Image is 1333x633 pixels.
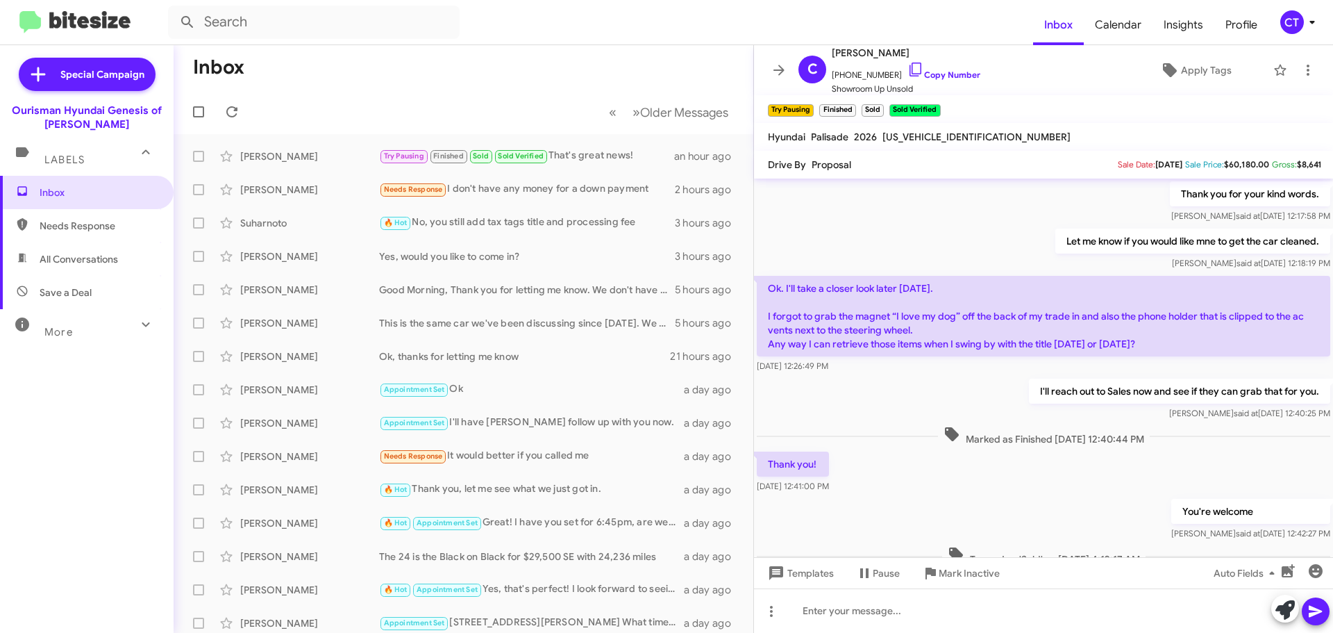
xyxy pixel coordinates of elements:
[1181,58,1232,83] span: Apply Tags
[1172,258,1330,268] span: [PERSON_NAME] [DATE] 12:18:19 PM
[754,561,845,586] button: Templates
[240,216,379,230] div: Suharnoto
[44,326,73,338] span: More
[240,450,379,463] div: [PERSON_NAME]
[379,550,684,564] div: The 24 is the Black on Black for $29,500 SE with 24,236 miles
[193,56,244,79] h1: Inbox
[384,418,445,427] span: Appointment Set
[675,183,742,197] div: 2 hours ago
[854,131,877,143] span: 2026
[1152,5,1214,45] a: Insights
[601,98,737,126] nav: Page navigation example
[384,585,408,594] span: 🔥 Hot
[1055,229,1330,254] p: Let me know if you would like mne to get the car cleaned.
[384,485,408,494] span: 🔥 Hot
[1033,5,1084,45] a: Inbox
[1236,258,1261,268] span: said at
[889,104,940,117] small: Sold Verified
[1268,10,1318,34] button: CT
[1029,379,1330,404] p: I'll reach out to Sales now and see if they can grab that for you.
[684,483,742,497] div: a day ago
[675,249,742,263] div: 3 hours ago
[609,104,617,121] span: «
[240,483,379,497] div: [PERSON_NAME]
[757,276,1330,356] p: Ok. I'll take a closer look later [DATE]. I forgot to grab the magnet “I love my dog” off the bac...
[601,98,625,126] button: Previous
[939,561,1000,586] span: Mark Inactive
[670,350,742,363] div: 21 hours ago
[684,616,742,630] div: a day ago
[240,249,379,263] div: [PERSON_NAME]
[40,252,118,266] span: All Conversations
[1171,499,1330,524] p: You're welcome
[379,249,675,263] div: Yes, would you like to come in?
[240,416,379,430] div: [PERSON_NAME]
[473,151,489,161] span: Sold
[1202,561,1291,586] button: Auto Fields
[240,616,379,630] div: [PERSON_NAME]
[19,58,156,91] a: Special Campaign
[384,452,443,461] span: Needs Response
[938,426,1150,446] span: Marked as Finished [DATE] 12:40:44 PM
[240,550,379,564] div: [PERSON_NAME]
[240,583,379,597] div: [PERSON_NAME]
[675,283,742,297] div: 5 hours ago
[768,131,805,143] span: Hyundai
[379,215,675,231] div: No, you still add tax tags title and processing fee
[498,151,544,161] span: Sold Verified
[379,615,684,631] div: [STREET_ADDRESS][PERSON_NAME] What time can you make it in?
[1234,408,1258,418] span: said at
[433,151,464,161] span: Finished
[1272,159,1297,170] span: Gross:
[240,283,379,297] div: [PERSON_NAME]
[1236,211,1260,221] span: said at
[240,516,379,530] div: [PERSON_NAME]
[684,550,742,564] div: a day ago
[240,316,379,330] div: [PERSON_NAME]
[384,185,443,194] span: Needs Response
[379,350,670,363] div: Ok, thanks for letting me know
[640,105,728,120] span: Older Messages
[684,383,742,397] div: a day ago
[1297,159,1322,170] span: $8,641
[632,104,640,121] span: »
[768,158,806,171] span: Drive By
[1171,528,1330,539] span: [PERSON_NAME] [DATE] 12:42:27 PM
[832,44,980,61] span: [PERSON_NAME]
[40,286,92,299] span: Save a Deal
[240,350,379,363] div: [PERSON_NAME]
[1169,408,1330,418] span: [PERSON_NAME] [DATE] 12:40:25 PM
[417,585,478,594] span: Appointment Set
[757,481,829,491] span: [DATE] 12:41:00 PM
[379,181,675,197] div: I don't have any money for a down payment
[60,67,144,81] span: Special Campaign
[765,561,834,586] span: Templates
[384,385,445,394] span: Appointment Set
[379,283,675,297] div: Good Morning, Thank you for letting me know. We don't have any at the time.
[379,316,675,330] div: This is the same car we've been discussing since [DATE]. We had an appointment scheduled and you ...
[832,61,980,82] span: [PHONE_NUMBER]
[1170,181,1330,206] p: Thank you for your kind words.
[757,361,828,371] span: [DATE] 12:26:49 PM
[168,6,460,39] input: Search
[1171,211,1330,221] span: [PERSON_NAME] [DATE] 12:17:58 PM
[379,582,684,598] div: Yes, that's perfect! I look forward to seeing you [DATE]
[1118,159,1155,170] span: Sale Date:
[911,561,1011,586] button: Mark Inactive
[862,104,884,117] small: Sold
[807,58,818,81] span: C
[384,151,424,161] span: Try Pausing
[674,149,742,163] div: an hour ago
[1214,5,1268,45] a: Profile
[240,149,379,163] div: [PERSON_NAME]
[1224,159,1269,170] span: $60,180.00
[811,131,848,143] span: Palisade
[1214,561,1280,586] span: Auto Fields
[384,618,445,627] span: Appointment Set
[240,383,379,397] div: [PERSON_NAME]
[417,518,478,527] span: Appointment Set
[379,448,684,464] div: It would better if you called me
[684,516,742,530] div: a day ago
